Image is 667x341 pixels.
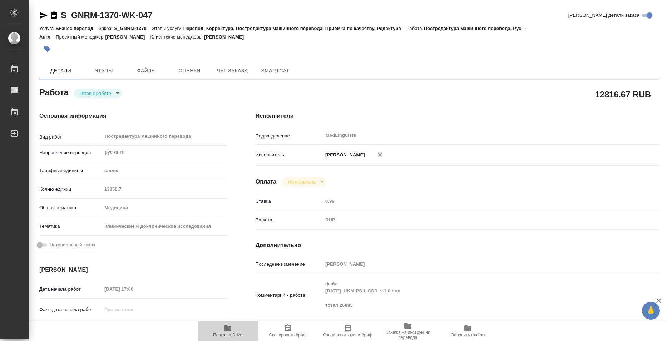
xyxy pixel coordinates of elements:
div: Готов к работе [74,89,122,98]
p: Факт. дата начала работ [39,306,102,313]
button: Не оплачена [286,179,317,185]
span: Нотариальный заказ [50,241,95,249]
input: Пустое поле [102,304,164,315]
div: Медицина [102,202,227,214]
h4: [PERSON_NAME] [39,266,227,274]
input: Пустое поле [323,259,626,269]
span: Скопировать мини-бриф [323,332,372,337]
div: RUB [323,214,626,226]
p: Вид работ [39,134,102,141]
input: Пустое поле [323,196,626,206]
button: Ссылка на инструкции перевода [378,321,438,341]
p: Дата начала работ [39,286,102,293]
p: Перевод, Корректура, Постредактура машинного перевода, Приёмка по качеству, Редактура [183,26,406,31]
span: [PERSON_NAME] детали заказа [568,12,639,19]
p: Проектный менеджер [56,34,105,40]
input: Пустое поле [102,284,164,294]
span: Этапы [87,66,121,75]
span: Ссылка на инструкции перевода [382,330,434,340]
span: Оценки [172,66,207,75]
textarea: файл [DATE]_UKM-PS-I_CSR_v.1.0.doc тотал 26885 [323,278,626,311]
p: Ставка [256,198,323,205]
p: Общая тематика [39,204,102,211]
p: Клиентские менеджеры [150,34,204,40]
p: Комментарий к работе [256,292,323,299]
p: Подразделение [256,132,323,140]
h4: Исполнители [256,112,659,120]
button: Добавить тэг [39,41,55,57]
a: S_GNRM-1370-WK-047 [61,10,152,20]
h4: Оплата [256,177,277,186]
button: Удалить исполнителя [372,147,388,162]
p: Работа [406,26,424,31]
span: Файлы [129,66,164,75]
button: Обновить файлы [438,321,498,341]
button: Готов к работе [78,90,113,96]
button: Скопировать мини-бриф [318,321,378,341]
button: Папка на Drive [198,321,258,341]
h2: Работа [39,85,69,98]
p: Тематика [39,223,102,230]
p: Тарифные единицы [39,167,102,174]
p: Кол-во единиц [39,186,102,193]
button: Скопировать ссылку для ЯМессенджера [39,11,48,20]
p: Заказ: [99,26,114,31]
button: Скопировать ссылку [50,11,58,20]
p: Последнее изменение [256,261,323,268]
h4: Дополнительно [256,241,659,250]
p: Бизнес перевод [55,26,99,31]
span: SmartCat [258,66,292,75]
p: Услуга [39,26,55,31]
span: 🙏 [645,303,657,318]
p: Валюта [256,216,323,224]
button: 🙏 [642,302,660,320]
p: [PERSON_NAME] [105,34,150,40]
span: Обновить файлы [451,332,485,337]
input: Пустое поле [102,184,227,194]
div: Клинические и доклинические исследования [102,220,227,232]
span: Папка на Drive [213,332,242,337]
p: Этапы услуги [152,26,183,31]
div: Готов к работе [282,177,326,187]
p: Исполнитель [256,151,323,159]
p: [PERSON_NAME] [323,151,365,159]
span: Детали [44,66,78,75]
p: S_GNRM-1370 [114,26,152,31]
p: Направление перевода [39,149,102,156]
button: Скопировать бриф [258,321,318,341]
h4: Основная информация [39,112,227,120]
span: Скопировать бриф [269,332,306,337]
div: слово [102,165,227,177]
p: [PERSON_NAME] [204,34,249,40]
span: Чат заказа [215,66,249,75]
h2: 12816.67 RUB [595,88,651,100]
